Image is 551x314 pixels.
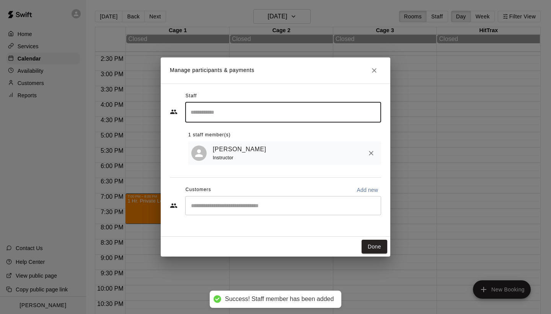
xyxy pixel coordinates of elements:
span: Instructor [213,155,233,160]
div: Search staff [185,102,381,123]
button: Add new [354,184,381,196]
button: Close [367,64,381,77]
div: Start typing to search customers... [185,196,381,215]
svg: Staff [170,108,178,116]
a: [PERSON_NAME] [213,144,266,154]
p: Add new [357,186,378,194]
span: 1 staff member(s) [188,129,231,141]
span: Customers [186,184,211,196]
button: Remove [364,146,378,160]
div: Tony Reyes [191,146,207,161]
button: Done [362,240,387,254]
svg: Customers [170,202,178,209]
p: Manage participants & payments [170,66,254,74]
div: Success! Staff member has been added [225,295,334,303]
span: Staff [186,90,197,102]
